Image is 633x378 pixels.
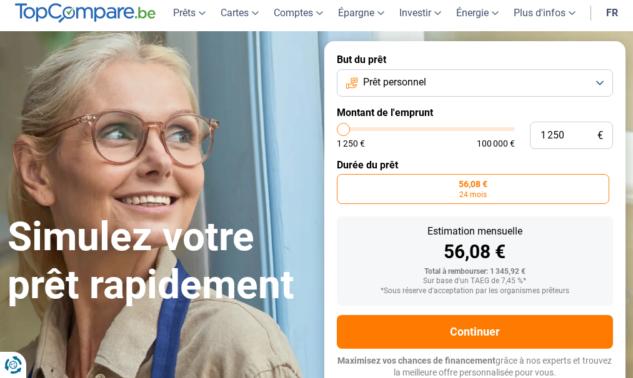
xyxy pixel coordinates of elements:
[477,139,515,148] span: 100 000 €
[337,54,614,65] label: But du prêt
[337,356,496,366] span: Maximisez vos chances de financement
[459,191,487,198] span: 24 mois
[597,130,603,141] span: €
[347,226,604,236] div: Estimation mensuelle
[337,159,614,171] label: Durée du prêt
[347,268,604,276] div: Total à rembourser: 1 345,92 €
[363,75,426,89] span: Prêt personnel
[347,287,604,296] div: *Sous réserve d'acceptation par les organismes prêteurs
[337,315,614,349] button: Continuer
[337,139,365,148] span: 1 250 €
[15,3,156,23] img: TopCompare
[337,107,614,119] label: Montant de l'emprunt
[347,243,604,261] div: 56,08 €
[7,213,309,309] h1: Simulez votre prêt rapidement
[347,277,604,286] div: Sur base d'un TAEG de 7,45 %*
[337,69,614,97] button: Prêt personnel
[459,180,487,188] span: 56,08 €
